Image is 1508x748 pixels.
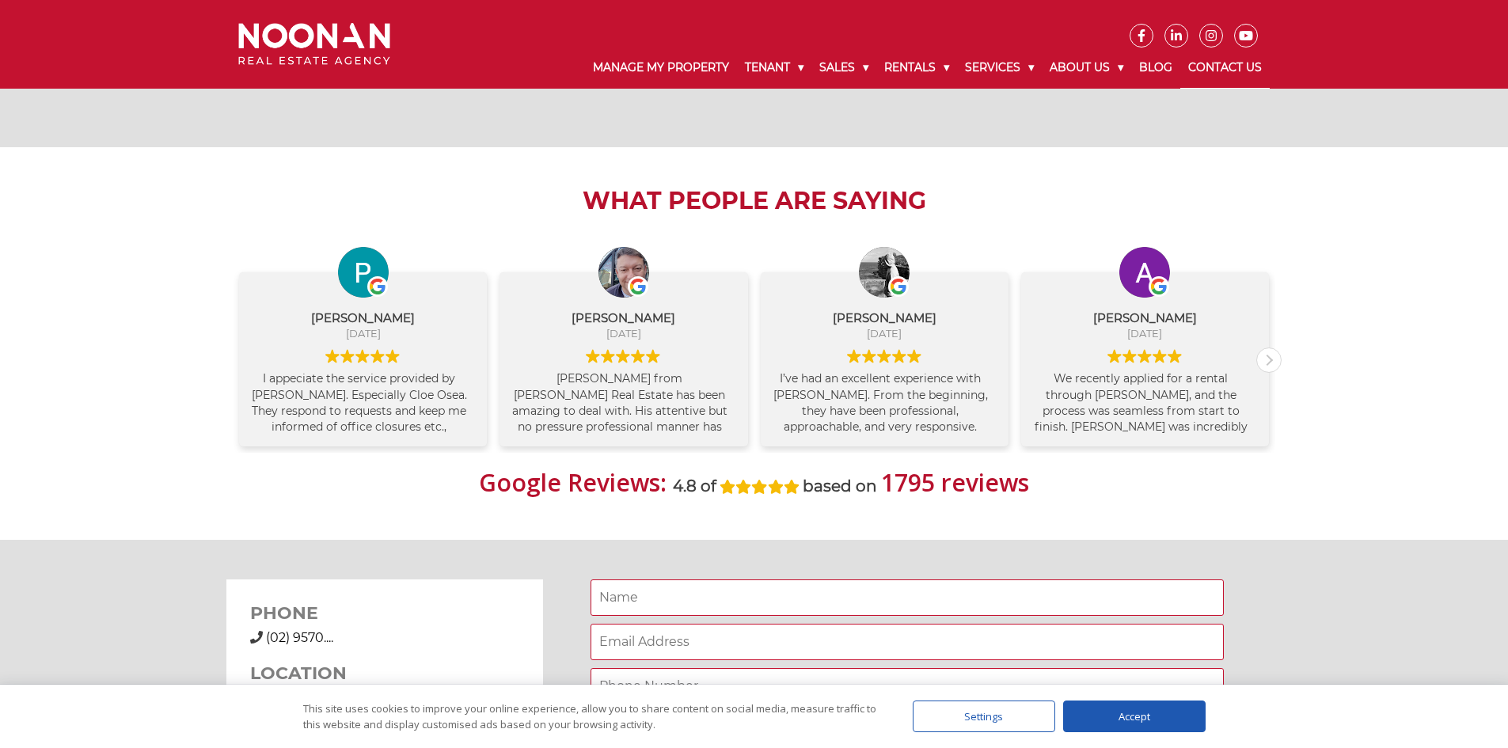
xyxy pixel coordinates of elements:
div: Settings [913,701,1055,732]
div: [PERSON_NAME] [251,309,475,326]
strong: 4.8 of [673,477,716,496]
a: About Us [1042,47,1131,88]
img: Google [1153,349,1167,363]
div: [PERSON_NAME] [1033,309,1257,326]
a: Manage My Property [585,47,737,88]
div: [DATE] [773,326,997,340]
h3: PHONE [250,603,519,624]
img: Jason Maher profile picture [598,247,649,298]
a: Tenant [737,47,811,88]
img: Ashraf Shuvo profile picture [859,247,910,298]
img: Google [877,349,891,363]
input: Phone Number [591,668,1224,704]
span: (02) 9570.... [266,630,333,645]
a: Sales [811,47,876,88]
img: Google [367,276,388,297]
div: Accept [1063,701,1206,732]
img: Google [847,349,861,363]
img: Google [1122,349,1137,363]
h2: What People are Saying [226,187,1282,215]
div: I’ve had an excellent experience with [PERSON_NAME]. From the beginning, they have been professio... [773,370,997,435]
img: Google [628,276,648,297]
img: Google [616,349,630,363]
img: Google [1138,349,1152,363]
h3: LOCATION [250,663,519,684]
a: Click to reveal phone number [266,630,333,645]
img: Google [386,349,400,363]
img: Google [1149,276,1169,297]
div: Next review [1257,348,1281,372]
img: Google [907,349,921,363]
div: [PERSON_NAME] from [PERSON_NAME] Real Estate has been amazing to deal with. His attentive but no ... [511,370,735,435]
img: Google [340,349,355,363]
img: Google [631,349,645,363]
img: Google [355,349,370,363]
img: Noonan Real Estate Agency [238,23,390,65]
a: Blog [1131,47,1180,88]
img: Google [888,276,909,297]
img: Google [1107,349,1122,363]
img: Google [370,349,385,363]
a: Contact Us [1180,47,1270,89]
div: [PERSON_NAME] [511,309,735,326]
img: Google [601,349,615,363]
strong: based on [803,477,877,496]
img: Pauline Robinson profile picture [338,247,389,298]
strong: 1795 reviews [881,466,1029,499]
div: [DATE] [251,326,475,340]
div: We recently applied for a rental through [PERSON_NAME], and the process was seamless from start t... [1033,370,1257,435]
div: [DATE] [1033,326,1257,340]
div: This site uses cookies to improve your online experience, allow you to share content on social me... [303,701,881,732]
div: [DATE] [511,326,735,340]
img: Google [862,349,876,363]
div: [PERSON_NAME] [773,309,997,326]
a: Services [957,47,1042,88]
img: Anwar Ahmad profile picture [1119,247,1170,298]
img: Google [586,349,600,363]
img: Google [325,349,340,363]
input: Name [591,579,1224,616]
img: Google [646,349,660,363]
input: Email Address [591,624,1224,660]
img: Google [1168,349,1182,363]
strong: Google Reviews: [479,466,667,499]
img: Google [892,349,906,363]
a: Rentals [876,47,957,88]
div: I appeciate the service provided by [PERSON_NAME]. Especially Cloe Osea. They respond to requests... [251,370,475,435]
